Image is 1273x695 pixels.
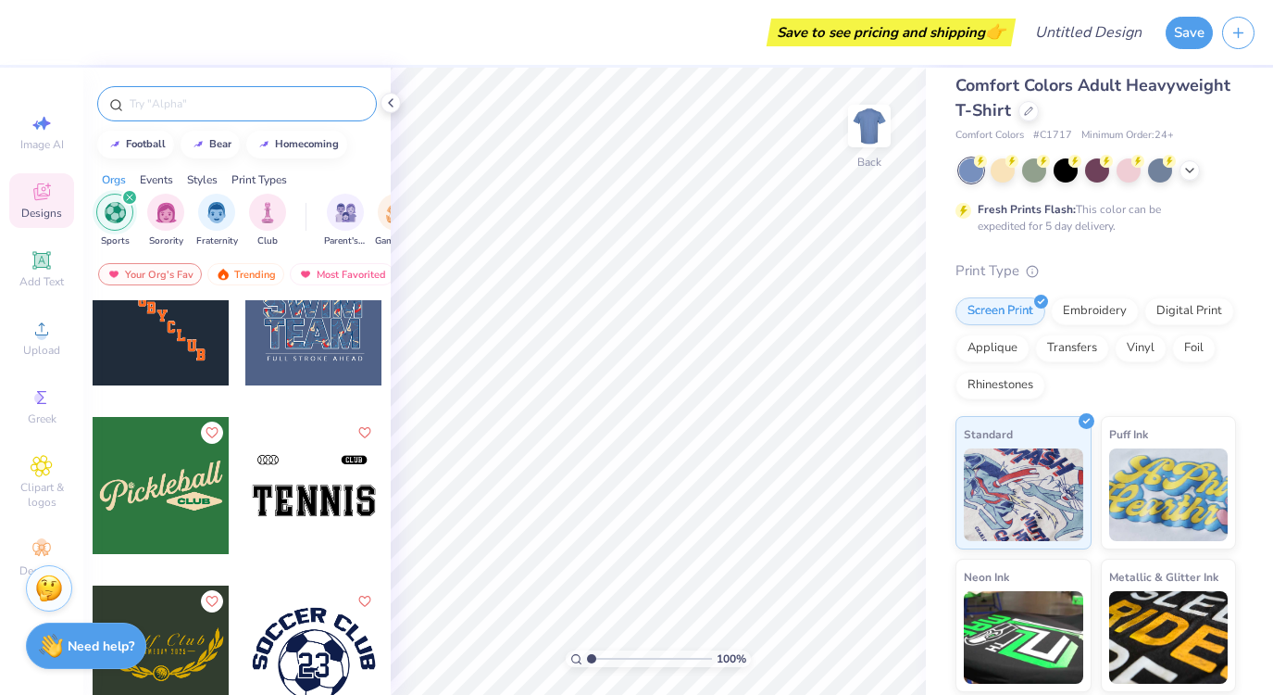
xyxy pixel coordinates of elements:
[955,335,1030,362] div: Applique
[1172,335,1216,362] div: Foil
[246,131,347,158] button: homecoming
[216,268,231,281] img: trending.gif
[964,424,1013,444] span: Standard
[1144,297,1234,325] div: Digital Print
[209,139,231,149] div: bear
[1115,335,1167,362] div: Vinyl
[324,194,367,248] div: filter for Parent's Weekend
[201,590,223,613] button: Like
[126,139,166,149] div: football
[249,194,286,248] div: filter for Club
[19,563,64,578] span: Decorate
[201,422,223,444] button: Like
[1109,424,1148,444] span: Puff Ink
[140,171,173,188] div: Events
[196,194,238,248] div: filter for Fraternity
[187,171,218,188] div: Styles
[375,234,418,248] span: Game Day
[1020,14,1156,51] input: Untitled Design
[354,422,376,444] button: Like
[207,263,284,285] div: Trending
[191,139,206,150] img: trend_line.gif
[96,194,133,248] div: filter for Sports
[857,154,881,171] div: Back
[181,131,240,158] button: bear
[105,202,126,223] img: Sports Image
[9,480,74,510] span: Clipart & logos
[324,234,367,248] span: Parent's Weekend
[375,194,418,248] button: filter button
[298,268,313,281] img: most_fav.gif
[290,263,394,285] div: Most Favorited
[324,194,367,248] button: filter button
[156,202,177,223] img: Sorority Image
[955,128,1024,144] span: Comfort Colors
[107,139,122,150] img: trend_line.gif
[275,139,339,149] div: homecoming
[147,194,184,248] div: filter for Sorority
[717,651,746,667] span: 100 %
[23,343,60,358] span: Upload
[128,95,365,113] input: Try "Alpha"
[964,449,1083,541] img: Standard
[1109,567,1218,587] span: Metallic & Glitter Ink
[21,206,62,221] span: Designs
[147,194,184,248] button: filter button
[375,194,418,248] div: filter for Game Day
[1109,449,1229,541] img: Puff Ink
[1166,17,1213,49] button: Save
[955,372,1045,399] div: Rhinestones
[97,131,174,158] button: football
[149,234,183,248] span: Sorority
[1035,335,1109,362] div: Transfers
[206,202,227,223] img: Fraternity Image
[98,263,202,285] div: Your Org's Fav
[249,194,286,248] button: filter button
[68,638,134,655] strong: Need help?
[96,194,133,248] button: filter button
[978,202,1076,217] strong: Fresh Prints Flash:
[20,137,64,152] span: Image AI
[1109,591,1229,684] img: Metallic & Glitter Ink
[335,202,356,223] img: Parent's Weekend Image
[771,19,1011,46] div: Save to see pricing and shipping
[257,202,278,223] img: Club Image
[196,194,238,248] button: filter button
[386,202,407,223] img: Game Day Image
[101,234,130,248] span: Sports
[955,297,1045,325] div: Screen Print
[1081,128,1174,144] span: Minimum Order: 24 +
[102,171,126,188] div: Orgs
[231,171,287,188] div: Print Types
[851,107,888,145] img: Back
[106,268,121,281] img: most_fav.gif
[196,234,238,248] span: Fraternity
[1033,128,1072,144] span: # C1717
[955,260,1236,282] div: Print Type
[985,20,1005,43] span: 👉
[354,590,376,613] button: Like
[955,74,1230,121] span: Comfort Colors Adult Heavyweight T-Shirt
[256,139,271,150] img: trend_line.gif
[1051,297,1139,325] div: Embroidery
[964,567,1009,587] span: Neon Ink
[257,234,278,248] span: Club
[19,274,64,289] span: Add Text
[978,201,1205,234] div: This color can be expedited for 5 day delivery.
[964,591,1083,684] img: Neon Ink
[28,411,56,426] span: Greek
